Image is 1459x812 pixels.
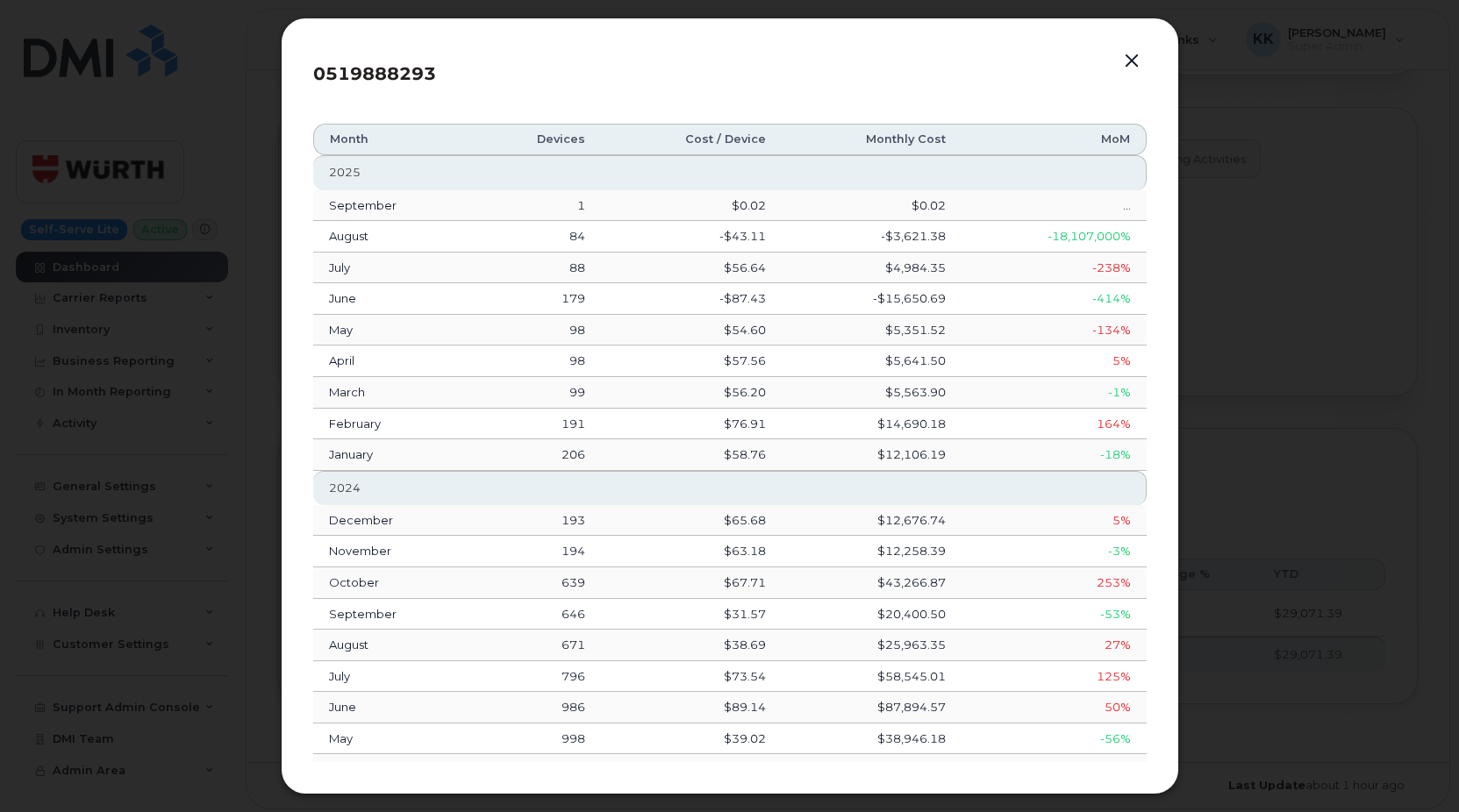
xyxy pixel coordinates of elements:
td: August [313,630,473,661]
div: 27% [977,637,1131,653]
td: November [313,536,473,567]
td: October [313,567,473,599]
td: $25,963.35 [782,630,961,661]
td: 194 [472,536,601,567]
div: -3% [977,543,1131,559]
td: $73.54 [601,661,782,693]
td: 639 [472,567,601,599]
td: 646 [472,599,601,630]
td: $12,258.39 [782,536,961,567]
td: September [313,599,473,630]
td: 671 [472,630,601,661]
td: $20,400.50 [782,599,961,630]
td: 796 [472,661,601,693]
div: 125% [977,668,1131,685]
td: July [313,661,473,693]
td: $58,545.01 [782,661,961,693]
td: $67.71 [601,567,782,599]
td: $38.69 [601,630,782,661]
div: 253% [977,574,1131,591]
td: $31.57 [601,599,782,630]
td: $63.18 [601,536,782,567]
td: $43,266.87 [782,567,961,599]
div: -53% [977,606,1131,623]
